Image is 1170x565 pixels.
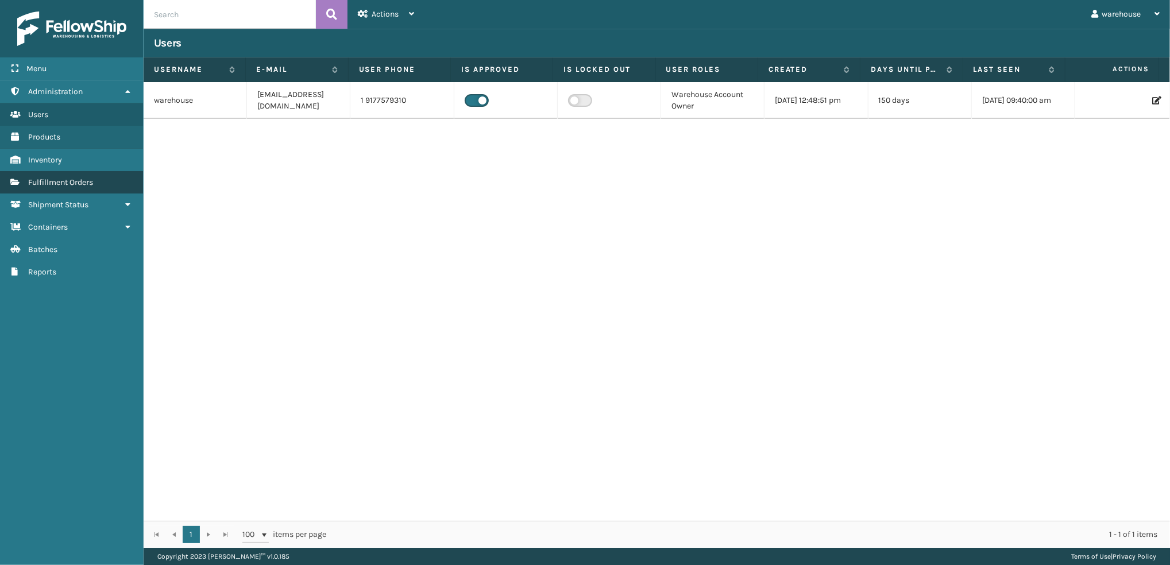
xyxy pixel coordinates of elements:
[974,64,1043,75] label: Last Seen
[359,64,440,75] label: User phone
[28,132,60,142] span: Products
[764,82,868,119] td: [DATE] 12:48:51 pm
[1071,552,1111,560] a: Terms of Use
[144,82,247,119] td: warehouse
[871,64,940,75] label: Days until password expires
[28,222,68,232] span: Containers
[868,82,972,119] td: 150 days
[28,110,48,119] span: Users
[154,36,182,50] h3: Users
[154,64,223,75] label: Username
[661,82,764,119] td: Warehouse Account Owner
[28,155,62,165] span: Inventory
[372,9,399,19] span: Actions
[17,11,126,46] img: logo
[183,526,200,543] a: 1
[157,548,289,565] p: Copyright 2023 [PERSON_NAME]™ v 1.0.185
[1152,96,1159,105] i: Edit
[666,64,747,75] label: User Roles
[972,82,1075,119] td: [DATE] 09:40:00 am
[563,64,644,75] label: Is Locked Out
[247,82,350,119] td: [EMAIL_ADDRESS][DOMAIN_NAME]
[242,529,260,540] span: 100
[342,529,1157,540] div: 1 - 1 of 1 items
[28,267,56,277] span: Reports
[1071,548,1156,565] div: |
[28,245,57,254] span: Batches
[28,177,93,187] span: Fulfillment Orders
[461,64,542,75] label: Is Approved
[350,82,454,119] td: 1 9177579310
[1113,552,1156,560] a: Privacy Policy
[242,526,326,543] span: items per page
[769,64,838,75] label: Created
[28,200,88,210] span: Shipment Status
[28,87,83,96] span: Administration
[1069,60,1156,79] span: Actions
[256,64,326,75] label: E-mail
[26,64,47,73] span: Menu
